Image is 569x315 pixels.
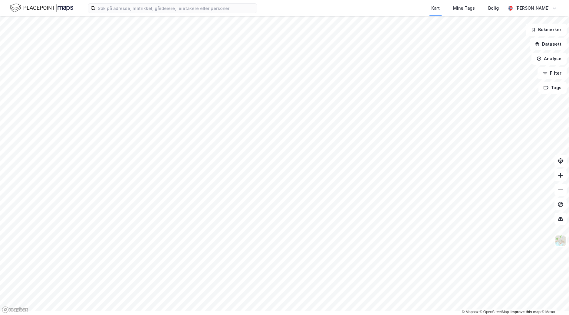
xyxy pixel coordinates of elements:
img: Z [555,235,566,246]
a: Mapbox homepage [2,306,28,313]
button: Filter [538,67,567,79]
img: logo.f888ab2527a4732fd821a326f86c7f29.svg [10,3,73,13]
button: Datasett [530,38,567,50]
button: Bokmerker [526,24,567,36]
a: Mapbox [462,310,479,314]
div: [PERSON_NAME] [515,5,550,12]
input: Søk på adresse, matrikkel, gårdeiere, leietakere eller personer [95,4,257,13]
button: Tags [538,82,567,94]
button: Analyse [531,53,567,65]
div: Bolig [488,5,499,12]
a: OpenStreetMap [480,310,509,314]
iframe: Chat Widget [539,286,569,315]
div: Mine Tags [453,5,475,12]
div: Kart [431,5,440,12]
a: Improve this map [511,310,541,314]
